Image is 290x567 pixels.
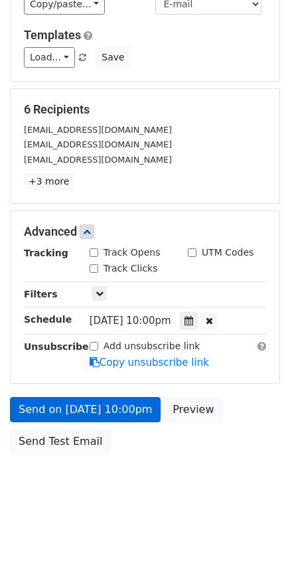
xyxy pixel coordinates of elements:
a: Copy unsubscribe link [90,357,209,368]
strong: Schedule [24,314,72,325]
small: [EMAIL_ADDRESS][DOMAIN_NAME] [24,125,172,135]
strong: Filters [24,289,58,299]
a: +3 more [24,173,74,190]
a: Templates [24,28,81,42]
iframe: Chat Widget [224,503,290,567]
strong: Tracking [24,248,68,258]
button: Save [96,47,130,68]
h5: 6 Recipients [24,102,266,117]
label: Add unsubscribe link [104,339,200,353]
small: [EMAIL_ADDRESS][DOMAIN_NAME] [24,139,172,149]
a: Load... [24,47,75,68]
h5: Advanced [24,224,266,239]
span: [DATE] 10:00pm [90,315,171,327]
div: 聊天小组件 [224,503,290,567]
a: Send Test Email [10,429,111,454]
small: [EMAIL_ADDRESS][DOMAIN_NAME] [24,155,172,165]
label: UTM Codes [202,246,254,260]
strong: Unsubscribe [24,341,89,352]
label: Track Clicks [104,262,158,276]
a: Preview [164,397,222,422]
a: Send on [DATE] 10:00pm [10,397,161,422]
label: Track Opens [104,246,161,260]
